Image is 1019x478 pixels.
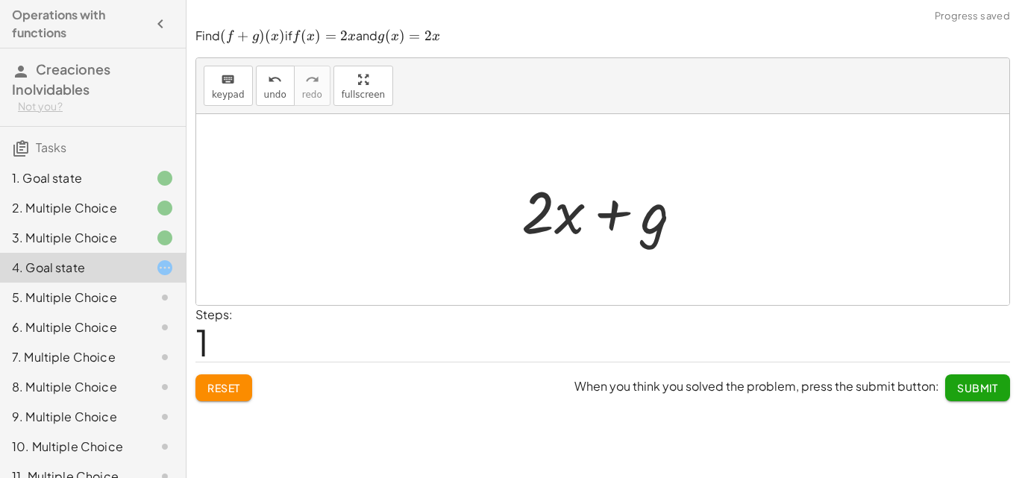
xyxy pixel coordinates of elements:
button: redoredo [294,66,330,106]
span: + [237,28,248,44]
button: Submit [945,374,1010,401]
button: undoundo [256,66,295,106]
button: Reset [195,374,252,401]
span: ( [265,28,271,44]
span: ( [220,28,226,44]
span: x [432,30,440,43]
span: Reset [207,381,240,394]
div: 1. Goal state [12,169,132,187]
span: ) [399,28,405,44]
i: Task started. [156,259,174,277]
i: Task finished. [156,169,174,187]
i: Task not started. [156,378,174,396]
i: redo [305,71,319,89]
i: Task not started. [156,318,174,336]
button: fullscreen [333,66,393,106]
div: 5. Multiple Choice [12,289,132,306]
span: Tasks [36,139,66,155]
span: x [271,30,279,43]
div: 7. Multiple Choice [12,348,132,366]
div: 10. Multiple Choice [12,438,132,456]
span: g [252,30,259,43]
i: Task finished. [156,229,174,247]
i: keyboard [221,71,235,89]
span: undo [264,89,286,100]
span: ( [301,28,307,44]
button: keyboardkeypad [204,66,253,106]
span: f [292,30,299,43]
span: keypad [212,89,245,100]
label: Steps: [195,306,233,322]
i: Task not started. [156,438,174,456]
i: Task not started. [156,348,174,366]
div: 8. Multiple Choice [12,378,132,396]
i: undo [268,71,282,89]
span: g [377,30,384,43]
span: x [348,30,356,43]
span: x [391,30,399,43]
h4: Operations with functions [12,6,147,42]
span: ) [315,28,321,44]
div: 3. Multiple Choice [12,229,132,247]
span: 2 [340,28,348,44]
span: ( [385,28,391,44]
span: x [307,30,315,43]
div: Not you? [18,99,174,114]
span: Submit [957,381,998,394]
span: redo [302,89,322,100]
span: When you think you solved the problem, press the submit button: [574,378,939,394]
span: 1 [195,319,209,365]
span: fullscreen [342,89,385,100]
span: = [409,28,420,44]
span: Creaciones Inolvidables [12,60,110,98]
span: ) [279,28,285,44]
p: Find if and [195,28,1010,45]
div: 4. Goal state [12,259,132,277]
span: 2 [424,28,432,44]
span: f [226,30,233,43]
div: 2. Multiple Choice [12,199,132,217]
i: Task finished. [156,199,174,217]
i: Task not started. [156,289,174,306]
span: Progress saved [935,9,1010,24]
span: = [325,28,336,44]
i: Task not started. [156,408,174,426]
div: 6. Multiple Choice [12,318,132,336]
span: ) [259,28,265,44]
div: 9. Multiple Choice [12,408,132,426]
